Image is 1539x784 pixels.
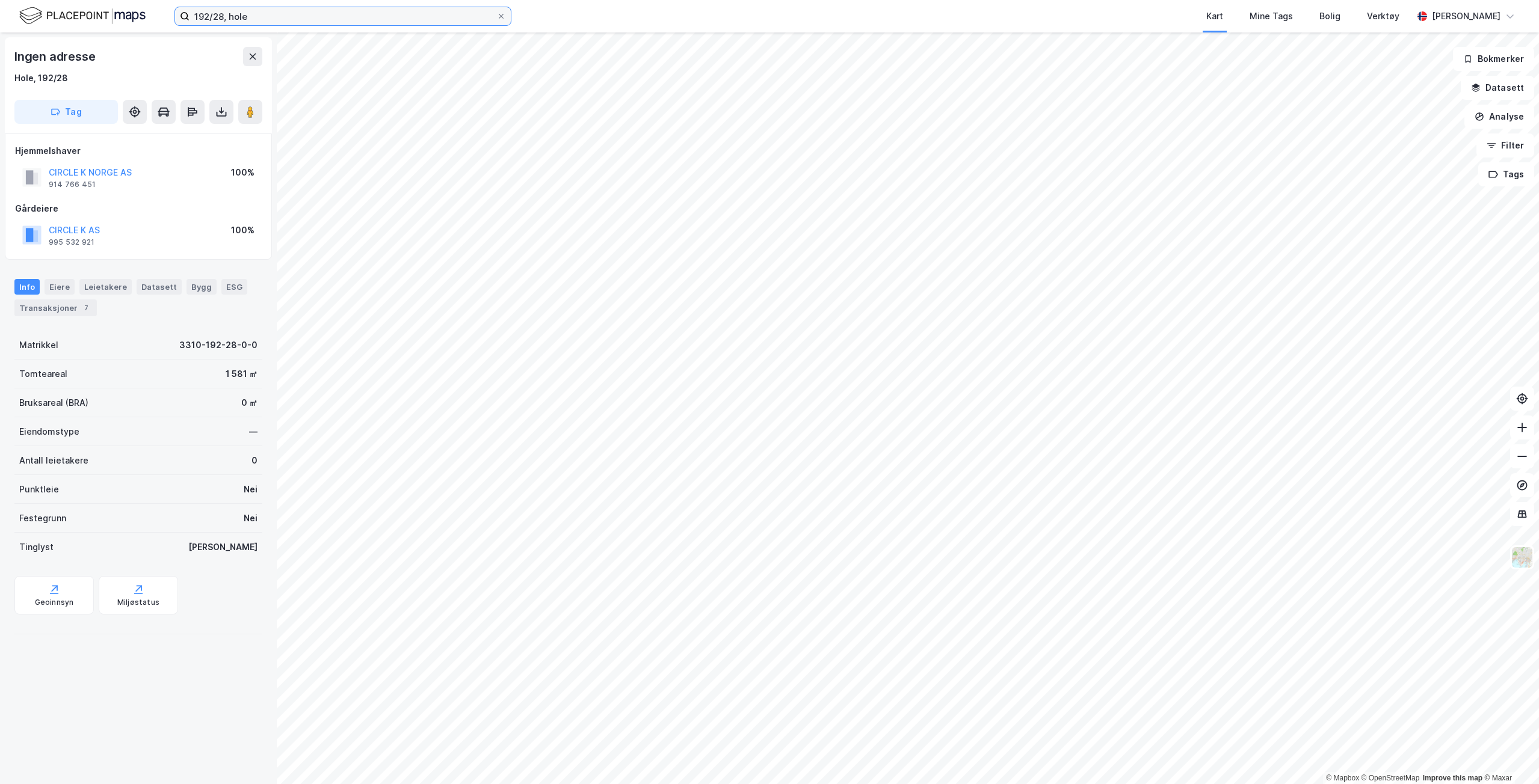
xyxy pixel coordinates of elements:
button: Analyse [1464,105,1534,129]
div: [PERSON_NAME] [1432,9,1500,23]
img: logo.f888ab2527a4732fd821a326f86c7f29.svg [19,5,146,26]
div: 0 ㎡ [241,396,258,410]
div: Transaksjoner [14,299,97,316]
div: — [249,424,258,439]
div: Punktleie [19,482,59,497]
button: Tags [1478,162,1534,186]
div: Geoinnsyn [35,598,74,607]
a: Improve this map [1423,774,1482,782]
div: 100% [231,223,254,237]
div: Nei [244,482,258,497]
div: 7 [80,302,92,314]
div: Kontrollprogram for chat [1479,726,1539,784]
div: Nei [244,511,258,525]
div: 100% [231,165,254,180]
div: Eiendomstype [19,424,79,439]
div: Datasett [137,279,182,295]
div: Info [14,279,40,295]
div: 995 532 921 [49,237,94,247]
div: Bygg [187,279,217,295]
div: 3310-192-28-0-0 [179,338,258,352]
div: Verktøy [1367,9,1399,23]
div: [PERSON_NAME] [188,540,258,554]
button: Bokmerker [1453,47,1534,71]
div: Tomteareal [19,367,67,381]
div: Ingen adresse [14,47,97,66]
img: Z [1511,546,1534,569]
div: 1 581 ㎡ [226,367,258,381]
div: Antall leietakere [19,453,88,468]
div: Kart [1206,9,1223,23]
div: Eiere [45,279,75,295]
div: Bruksareal (BRA) [19,396,88,410]
div: Tinglyst [19,540,54,554]
div: Hjemmelshaver [15,144,262,158]
div: 914 766 451 [49,180,96,189]
div: ESG [221,279,247,295]
div: Gårdeiere [15,201,262,216]
button: Filter [1476,133,1534,158]
input: Søk på adresse, matrikkel, gårdeiere, leietakere eller personer [190,7,496,25]
div: Matrikkel [19,338,58,352]
div: Miljøstatus [117,598,159,607]
a: Mapbox [1326,774,1359,782]
div: 0 [251,453,258,468]
div: Leietakere [79,279,132,295]
div: Bolig [1319,9,1340,23]
button: Datasett [1461,76,1534,100]
div: Hole, 192/28 [14,71,68,85]
iframe: Chat Widget [1479,726,1539,784]
button: Tag [14,100,118,124]
a: OpenStreetMap [1362,774,1420,782]
div: Mine Tags [1250,9,1293,23]
div: Festegrunn [19,511,66,525]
